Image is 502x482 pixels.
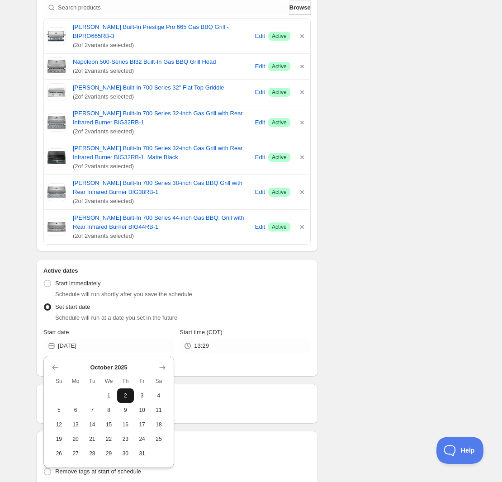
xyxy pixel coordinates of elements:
[154,392,163,399] span: 4
[51,374,67,388] th: Sunday
[134,417,151,432] button: Friday October 17 2025
[255,32,265,41] span: Edit
[117,374,134,388] th: Thursday
[84,417,100,432] button: Tuesday October 14 2025
[117,417,134,432] button: Thursday October 16 2025
[272,119,287,126] span: Active
[100,403,117,417] button: Wednesday October 8 2025
[71,450,81,457] span: 27
[150,417,167,432] button: Saturday October 18 2025
[73,179,252,197] a: [PERSON_NAME] Built-In 700 Series 38-inch Gas BBQ Grill with Rear Infrared Burner BIG38RB-1
[43,266,311,275] h2: Active dates
[67,374,84,388] th: Monday
[58,0,288,15] input: Search products
[67,432,84,446] button: Monday October 20 2025
[87,450,97,457] span: 28
[87,378,97,385] span: Tu
[272,189,287,196] span: Active
[255,88,265,97] span: Edit
[254,220,266,234] button: Edit
[73,66,252,76] span: ( 2 of 2 variants selected)
[43,438,311,447] h2: Tags
[73,109,252,127] a: [PERSON_NAME] Built-In 700 Series 32-inch Gas Grill with Rear Infrared Burner BIG32RB-1
[84,446,100,461] button: Tuesday October 28 2025
[150,374,167,388] th: Saturday
[180,329,223,336] span: Start time (CDT)
[47,83,66,101] img: Napoleon Built-In 700 Series 32" Flat Top Griddle Outdoor Grill Liquid Propane 12046791
[43,391,311,400] h2: Repeating
[73,213,252,232] a: [PERSON_NAME] Built-In 700 Series 44-inch Gas BBQ. Grill with Rear Infrared Burner BIG44RB-1
[55,468,141,475] span: Remove tags at start of schedule
[117,403,134,417] button: Thursday October 9 2025
[254,29,266,43] button: Edit
[121,450,130,457] span: 30
[137,450,147,457] span: 31
[49,361,62,374] button: Show previous month, September 2025
[272,63,287,70] span: Active
[154,406,163,414] span: 11
[254,59,266,74] button: Edit
[73,232,252,241] span: ( 2 of 2 variants selected)
[137,392,147,399] span: 3
[156,361,169,374] button: Show next month, November 2025
[436,437,484,464] iframe: Toggle Customer Support
[255,118,265,127] span: Edit
[47,113,66,132] img: Napoleon Built-In 700 Series 32-inch Gas Grill with Rear Infrared Burner BIG32RB-1 Outdoor Grill
[71,435,81,443] span: 20
[150,432,167,446] button: Saturday October 25 2025
[255,153,265,162] span: Edit
[73,127,252,136] span: ( 2 of 2 variants selected)
[150,388,167,403] button: Saturday October 4 2025
[272,33,287,40] span: Active
[134,374,151,388] th: Friday
[254,185,266,199] button: Edit
[289,0,311,15] button: Browse
[71,421,81,428] span: 13
[150,403,167,417] button: Saturday October 11 2025
[137,435,147,443] span: 24
[134,388,151,403] button: Friday October 3 2025
[55,291,192,298] span: Schedule will run shortly after you save the schedule
[254,115,266,130] button: Edit
[54,450,64,457] span: 26
[54,378,64,385] span: Su
[43,329,69,336] span: Start date
[117,432,134,446] button: Thursday October 23 2025
[51,446,67,461] button: Sunday October 26 2025
[84,403,100,417] button: Tuesday October 7 2025
[104,421,114,428] span: 15
[154,378,163,385] span: Sa
[117,388,134,403] button: Thursday October 2 2025
[71,406,81,414] span: 6
[100,417,117,432] button: Wednesday October 15 2025
[255,62,265,71] span: Edit
[255,188,265,197] span: Edit
[134,446,151,461] button: Friday October 31 2025
[55,303,90,310] span: Set start date
[71,378,81,385] span: Mo
[100,388,117,403] button: Wednesday October 1 2025
[121,392,130,399] span: 2
[73,41,252,50] span: ( 2 of 2 variants selected)
[272,223,287,231] span: Active
[73,144,252,162] a: [PERSON_NAME] Built-In 700 Series 32-inch Gas Grill with Rear Infrared Burner BIG32RB-1, Matte Black
[55,280,100,287] span: Start immediately
[137,378,147,385] span: Fr
[104,378,114,385] span: We
[73,83,252,92] a: [PERSON_NAME] Built-In 700 Series 32" Flat Top Griddle
[134,432,151,446] button: Friday October 24 2025
[84,374,100,388] th: Tuesday
[55,314,177,321] span: Schedule will run at a date you set in the future
[73,57,252,66] a: Napoleon 500-Series BI32 Built-In Gas BBQ Grill Head
[73,197,252,206] span: ( 2 of 2 variants selected)
[121,406,130,414] span: 9
[67,417,84,432] button: Monday October 13 2025
[67,446,84,461] button: Monday October 27 2025
[254,85,266,99] button: Edit
[255,222,265,232] span: Edit
[272,154,287,161] span: Active
[54,421,64,428] span: 12
[73,23,252,41] a: [PERSON_NAME] Built-In Prestige Pro 665 Gas BBQ Grill - BIPRO665RB-3
[47,218,66,236] img: Napoleon Built-In 700 Series 44-inch Gas Grill with Rear Infrared Burner BIG44RB-1 Outdoor Grill
[272,89,287,96] span: Active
